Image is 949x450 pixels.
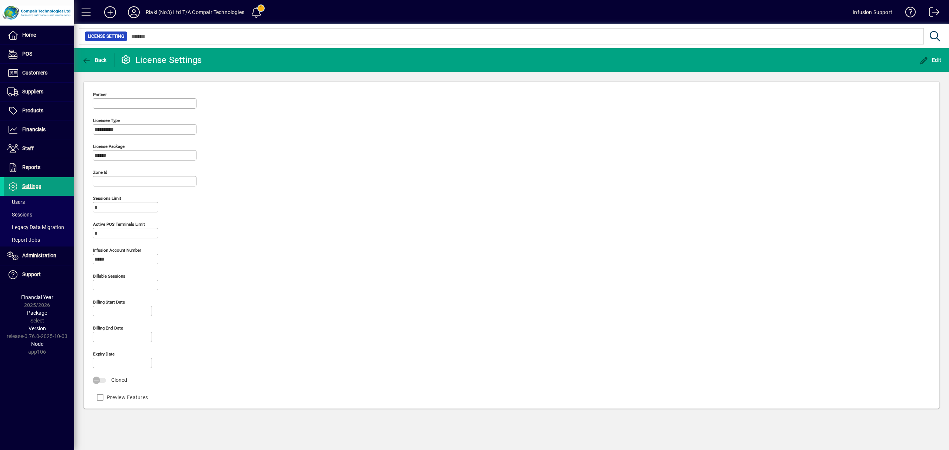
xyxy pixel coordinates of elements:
[4,139,74,158] a: Staff
[919,57,942,63] span: Edit
[27,310,47,316] span: Package
[74,53,115,67] app-page-header-button: Back
[93,274,125,279] mat-label: Billable sessions
[4,120,74,139] a: Financials
[4,64,74,82] a: Customers
[98,6,122,19] button: Add
[22,70,47,76] span: Customers
[93,118,120,123] mat-label: Licensee Type
[93,300,125,305] mat-label: Billing start date
[22,145,34,151] span: Staff
[4,246,74,265] a: Administration
[22,126,46,132] span: Financials
[93,248,141,253] mat-label: Infusion account number
[7,199,25,205] span: Users
[22,32,36,38] span: Home
[923,1,940,26] a: Logout
[88,33,124,40] span: License Setting
[93,92,107,97] mat-label: Partner
[22,164,40,170] span: Reports
[22,183,41,189] span: Settings
[4,26,74,44] a: Home
[4,234,74,246] a: Report Jobs
[146,6,244,18] div: Riaki (No3) Ltd T/A Compair Technologies
[22,252,56,258] span: Administration
[93,196,121,201] mat-label: Sessions Limit
[4,196,74,208] a: Users
[29,325,46,331] span: Version
[917,53,943,67] button: Edit
[4,45,74,63] a: POS
[4,102,74,120] a: Products
[4,208,74,221] a: Sessions
[900,1,916,26] a: Knowledge Base
[7,224,64,230] span: Legacy Data Migration
[22,107,43,113] span: Products
[82,57,107,63] span: Back
[31,341,43,347] span: Node
[93,170,108,175] mat-label: Zone Id
[4,265,74,284] a: Support
[80,53,109,67] button: Back
[7,237,40,243] span: Report Jobs
[22,51,32,57] span: POS
[853,6,892,18] div: Infusion Support
[4,221,74,234] a: Legacy Data Migration
[93,144,125,149] mat-label: License Package
[111,377,127,383] span: Cloned
[22,89,43,95] span: Suppliers
[93,222,145,227] mat-label: Active POS Terminals Limit
[93,351,115,357] mat-label: Expiry date
[7,212,32,218] span: Sessions
[4,158,74,177] a: Reports
[122,6,146,19] button: Profile
[93,325,123,331] mat-label: Billing end date
[120,54,202,66] div: License Settings
[4,83,74,101] a: Suppliers
[22,271,41,277] span: Support
[21,294,53,300] span: Financial Year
